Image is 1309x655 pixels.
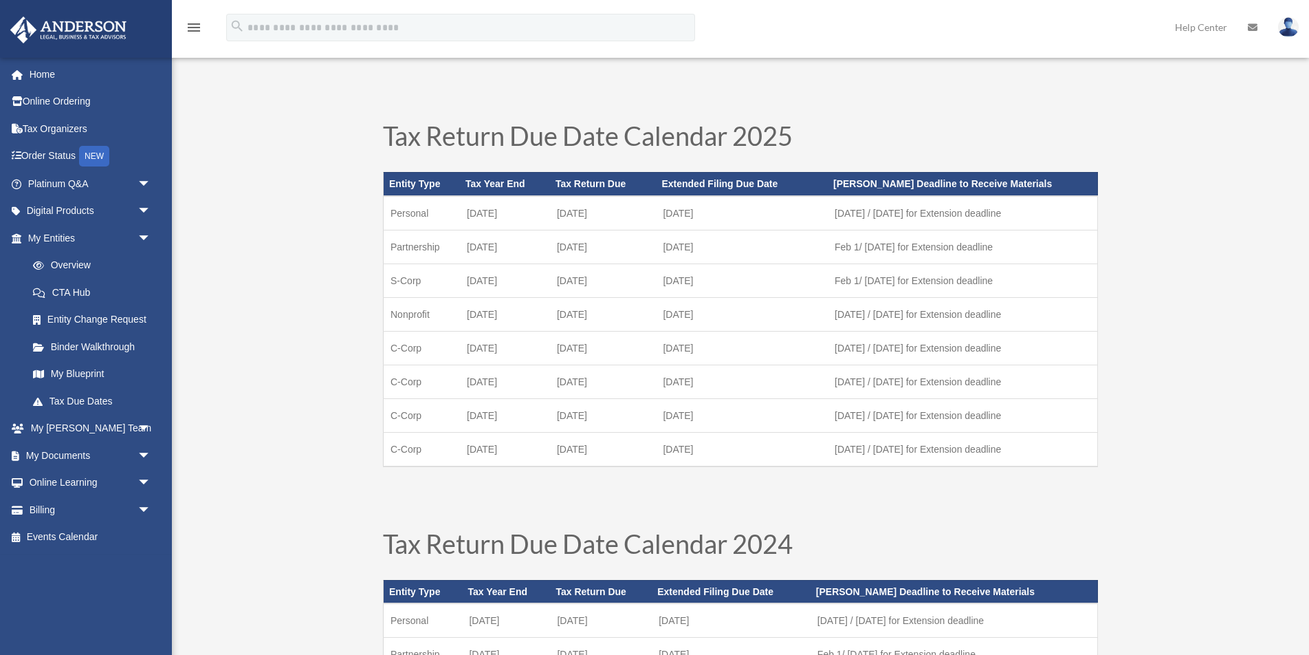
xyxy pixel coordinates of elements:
span: arrow_drop_down [137,170,165,198]
th: [PERSON_NAME] Deadline to Receive Materials [828,172,1097,195]
td: [DATE] [460,264,550,297]
a: Platinum Q&Aarrow_drop_down [10,170,172,197]
td: [DATE] / [DATE] for Extension deadline [828,297,1097,331]
img: User Pic [1278,17,1299,37]
a: menu [186,24,202,36]
td: C-Corp [384,365,461,398]
span: arrow_drop_down [137,197,165,226]
td: Personal [384,603,463,638]
td: [DATE] [550,196,657,230]
td: [DATE] [656,331,828,365]
a: Online Ordering [10,88,172,116]
td: C-Corp [384,331,461,365]
span: arrow_drop_down [137,224,165,253]
th: Tax Return Due [550,172,657,195]
th: [PERSON_NAME] Deadline to Receive Materials [811,580,1098,603]
th: Tax Year End [460,172,550,195]
td: [DATE] [550,432,657,466]
td: [DATE] [460,432,550,466]
a: Entity Change Request [19,306,172,334]
a: Tax Due Dates [19,387,165,415]
td: [DATE] [656,196,828,230]
td: [DATE] [460,331,550,365]
a: Order StatusNEW [10,142,172,171]
td: [DATE] [460,297,550,331]
td: [DATE] [656,230,828,264]
td: [DATE] [550,230,657,264]
td: [DATE] [656,365,828,398]
td: [DATE] [462,603,550,638]
td: [DATE] [460,230,550,264]
td: C-Corp [384,398,461,432]
th: Tax Return Due [550,580,652,603]
td: [DATE] [460,365,550,398]
a: Home [10,61,172,88]
a: My Documentsarrow_drop_down [10,442,172,469]
td: [DATE] [550,603,652,638]
span: arrow_drop_down [137,415,165,443]
td: S-Corp [384,264,461,297]
td: Feb 1/ [DATE] for Extension deadline [828,264,1097,297]
td: [DATE] / [DATE] for Extension deadline [828,196,1097,230]
th: Entity Type [384,172,461,195]
td: [DATE] [656,297,828,331]
a: My Blueprint [19,361,172,388]
td: [DATE] / [DATE] for Extension deadline [828,432,1097,466]
td: [DATE] [550,365,657,398]
td: Feb 1/ [DATE] for Extension deadline [828,230,1097,264]
th: Extended Filing Due Date [656,172,828,195]
a: My Entitiesarrow_drop_down [10,224,172,252]
td: [DATE] / [DATE] for Extension deadline [811,603,1098,638]
a: Digital Productsarrow_drop_down [10,197,172,225]
td: Nonprofit [384,297,461,331]
td: [DATE] [656,264,828,297]
td: [DATE] [656,432,828,466]
th: Tax Year End [462,580,550,603]
td: [DATE] [550,331,657,365]
a: CTA Hub [19,279,172,306]
td: [DATE] [460,398,550,432]
a: Tax Organizers [10,115,172,142]
th: Extended Filing Due Date [652,580,811,603]
td: [DATE] / [DATE] for Extension deadline [828,365,1097,398]
i: menu [186,19,202,36]
span: arrow_drop_down [137,469,165,497]
a: Billingarrow_drop_down [10,496,172,524]
td: [DATE] [550,398,657,432]
td: [DATE] [656,398,828,432]
td: [DATE] [550,297,657,331]
td: [DATE] [460,196,550,230]
td: Personal [384,196,461,230]
i: search [230,19,245,34]
td: [DATE] [550,264,657,297]
td: [DATE] [652,603,811,638]
th: Entity Type [384,580,463,603]
h1: Tax Return Due Date Calendar 2025 [383,122,1098,155]
a: My [PERSON_NAME] Teamarrow_drop_down [10,415,172,442]
td: [DATE] / [DATE] for Extension deadline [828,331,1097,365]
a: Events Calendar [10,524,172,551]
img: Anderson Advisors Platinum Portal [6,17,131,43]
h1: Tax Return Due Date Calendar 2024 [383,530,1098,563]
td: C-Corp [384,432,461,466]
span: arrow_drop_down [137,442,165,470]
a: Online Learningarrow_drop_down [10,469,172,497]
td: [DATE] / [DATE] for Extension deadline [828,398,1097,432]
td: Partnership [384,230,461,264]
div: NEW [79,146,109,167]
span: arrow_drop_down [137,496,165,524]
a: Binder Walkthrough [19,333,172,361]
a: Overview [19,252,172,279]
